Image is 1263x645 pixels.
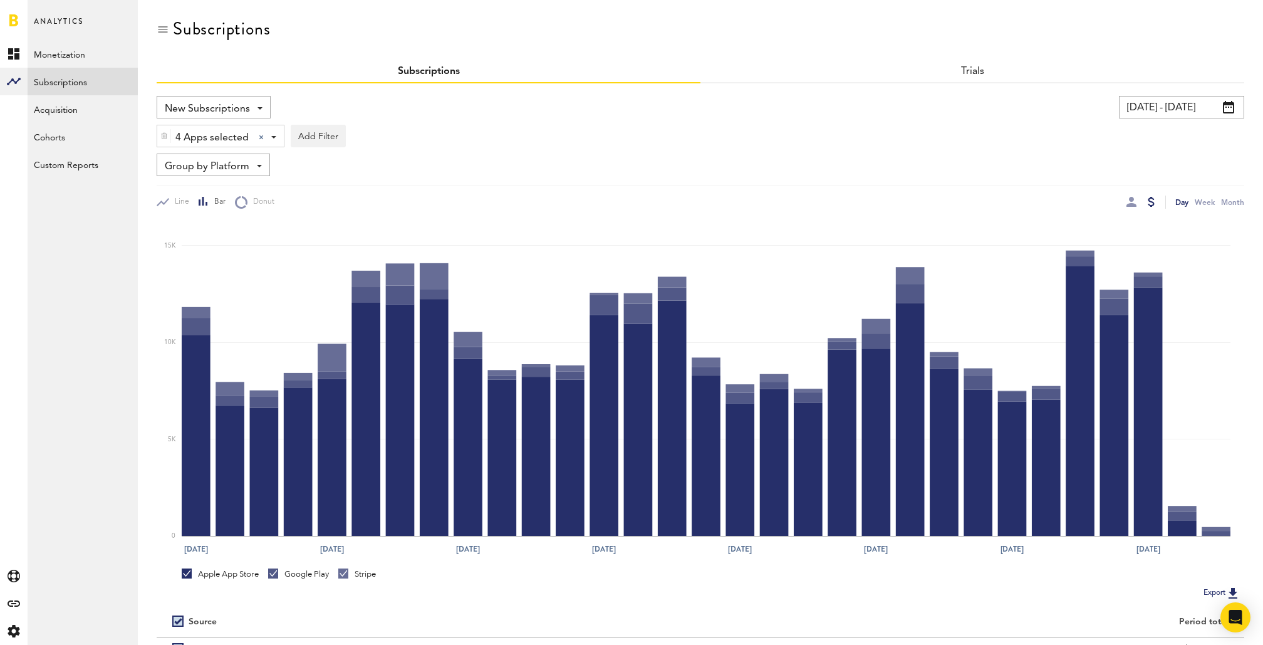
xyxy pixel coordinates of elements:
a: Trials [961,66,984,76]
span: Analytics [34,14,83,40]
span: 4 Apps selected [175,127,249,149]
a: Subscriptions [28,68,138,95]
text: [DATE] [456,543,480,555]
a: Custom Reports [28,150,138,178]
button: Export [1200,585,1244,601]
text: 5K [168,436,176,443]
a: Subscriptions [398,66,460,76]
div: Apple App Store [182,569,259,580]
div: Clear [259,135,264,140]
div: Open Intercom Messenger [1220,602,1250,632]
text: [DATE] [320,543,344,555]
div: Source [189,617,217,627]
text: [DATE] [729,543,752,555]
a: Acquisition [28,95,138,123]
img: trash_awesome_blue.svg [160,132,168,140]
text: [DATE] [1137,543,1161,555]
div: Day [1175,196,1188,209]
div: Month [1221,196,1244,209]
text: [DATE] [865,543,888,555]
div: Week [1195,196,1215,209]
span: Line [169,197,189,207]
text: 15K [164,243,176,249]
text: [DATE] [593,543,616,555]
div: Period total [716,617,1229,627]
text: 0 [172,533,175,540]
a: Monetization [28,40,138,68]
span: Donut [247,197,274,207]
button: Add Filter [291,125,346,147]
a: Cohorts [28,123,138,150]
div: Google Play [268,569,329,580]
span: New Subscriptions [165,98,250,120]
div: Subscriptions [173,19,270,39]
img: Export [1225,585,1240,600]
span: Group by Platform [165,156,249,177]
text: [DATE] [1001,543,1024,555]
text: [DATE] [184,543,208,555]
div: Stripe [338,569,376,580]
div: Delete [157,125,171,147]
span: Bar [209,197,226,207]
text: 10K [164,340,176,346]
